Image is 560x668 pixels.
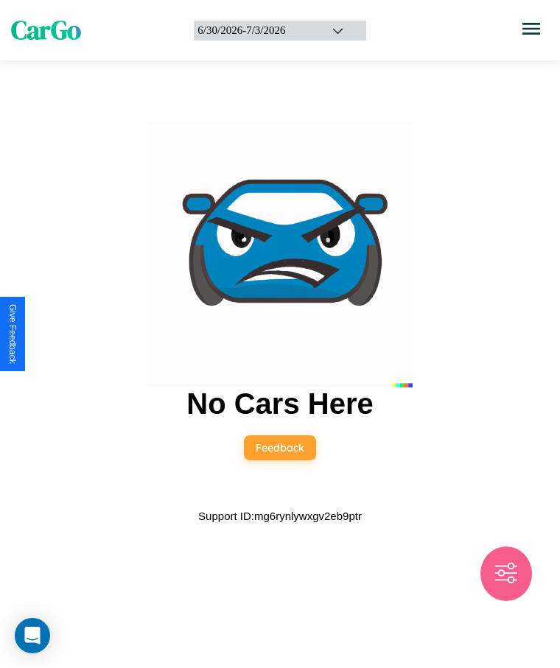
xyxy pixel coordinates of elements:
h2: No Cars Here [186,387,373,421]
div: 6 / 30 / 2026 - 7 / 3 / 2026 [197,24,312,37]
img: car [147,122,413,387]
div: Open Intercom Messenger [15,618,50,653]
span: CarGo [11,13,81,48]
div: Give Feedback [7,304,18,364]
p: Support ID: mg6rynlywxgv2eb9ptr [198,506,362,526]
button: Feedback [244,435,316,460]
